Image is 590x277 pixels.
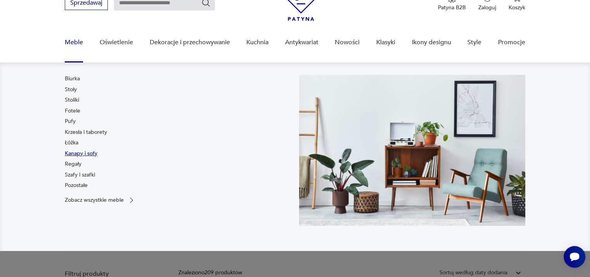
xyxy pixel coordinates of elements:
[65,86,77,93] a: Stoły
[299,75,525,226] img: 969d9116629659dbb0bd4e745da535dc.jpg
[509,4,525,11] p: Koszyk
[65,182,88,189] a: Pozostałe
[412,28,451,57] a: Ikony designu
[65,28,83,57] a: Meble
[65,197,124,203] p: Zobacz wszystkie meble
[100,28,133,57] a: Oświetlenie
[65,128,107,136] a: Krzesła i taborety
[149,28,230,57] a: Dekoracje i przechowywanie
[376,28,395,57] a: Klasyki
[246,28,268,57] a: Kuchnia
[335,28,360,57] a: Nowości
[498,28,525,57] a: Promocje
[65,1,108,6] a: Sprzedawaj
[438,4,466,11] p: Patyna B2B
[564,246,585,268] iframe: Smartsupp widget button
[467,28,481,57] a: Style
[65,150,97,158] a: Kanapy i sofy
[65,196,135,204] a: Zobacz wszystkie meble
[478,4,496,11] p: Zaloguj
[65,139,78,147] a: Łóżka
[65,75,80,83] a: Biurka
[65,107,80,115] a: Fotele
[65,171,95,179] a: Szafy i szafki
[65,118,76,125] a: Pufy
[65,160,81,168] a: Regały
[65,96,79,104] a: Stoliki
[285,28,318,57] a: Antykwariat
